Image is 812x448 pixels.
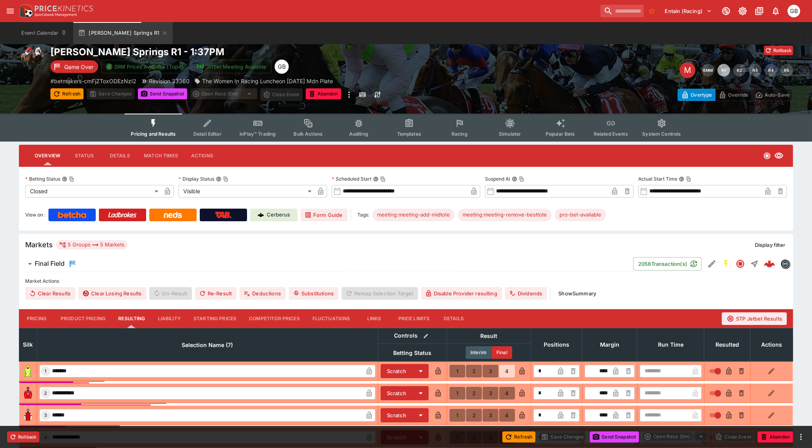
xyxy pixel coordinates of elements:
span: 3 [43,413,49,418]
th: Controls [378,328,447,343]
button: 4 [499,387,515,399]
p: Display Status [178,175,214,182]
th: Positions [531,328,582,361]
img: Ladbrokes [108,212,137,218]
h2: Copy To Clipboard [50,46,422,58]
button: Rollback [764,46,793,55]
label: Market Actions [25,275,787,287]
th: Silk [19,328,37,361]
th: Actions [750,328,793,361]
th: Resulted [704,328,750,361]
button: Abandon [758,431,793,442]
button: Select Tenant [660,5,717,17]
button: Details [102,146,138,165]
button: Jetbet Meeting Available [192,60,271,73]
button: 4 [499,365,515,377]
button: 2 [466,387,482,399]
span: Bulk Actions [294,131,323,137]
div: Edit Meeting [680,62,695,78]
button: Details [436,309,471,328]
p: Auto-Save [765,91,790,99]
nav: pagination navigation [702,64,793,77]
img: PriceKinetics [35,6,93,11]
img: TabNZ [215,212,232,218]
span: Selection Name (7) [173,340,242,350]
button: Disable Provider resulting [421,287,502,300]
button: Copy To Clipboard [69,176,74,182]
span: Mark an event as closed and abandoned. [758,432,793,440]
a: Form Guide [301,209,347,221]
div: split button [190,88,257,99]
button: Liability [152,309,187,328]
button: Edit Detail [705,257,719,271]
button: 1 [450,387,465,399]
button: Abandon [306,88,341,99]
div: Betting Target: cerberus [458,209,552,221]
button: Dividends [505,287,547,300]
button: R4 [765,64,777,77]
span: Pricing and Results [131,131,176,137]
button: 4 [499,409,515,422]
button: Copy To Clipboard [519,176,524,182]
button: more [344,88,354,101]
label: Tags: [357,209,369,221]
button: Copy To Clipboard [380,176,386,182]
div: Betting Target: cerberus [372,209,455,221]
div: Closed [25,185,161,198]
p: Game Over [64,63,93,71]
span: Templates [397,131,421,137]
span: pro-bet-available [555,211,606,219]
button: Final [492,346,512,359]
span: Un-Result [149,287,191,300]
button: Actual Start TimeCopy To Clipboard [679,176,684,182]
a: Cerberus [250,209,297,221]
button: Re-Result [195,287,236,300]
span: InPlay™ Trading [240,131,276,137]
button: SRM Prices Available (Top4) [101,60,189,73]
button: Bulk edit [421,331,431,341]
span: Mark an event as closed and abandoned. [306,90,341,97]
p: Cerberus [267,211,290,219]
img: horse_racing.png [19,46,44,71]
button: Suspend AtCopy To Clipboard [512,176,517,182]
div: Event type filters [124,114,687,142]
button: Copy To Clipboard [686,176,691,182]
button: Closed [733,257,747,271]
div: split button [642,431,709,442]
p: Revision 33360 [149,77,190,85]
div: Betting Target: cerberus [555,209,606,221]
div: Gary Brigginshaw [275,60,289,74]
th: Result [447,328,531,343]
button: Overview [28,146,67,165]
a: 07fbfef8-caef-4fec-8086-7d1343035629 [762,256,777,272]
div: 5 Groups 5 Markets [59,240,124,250]
button: Scratch [381,364,413,378]
span: 2 [43,390,49,396]
img: PriceKinetics Logo [17,3,33,19]
button: No Bookmarks [645,5,658,17]
span: Related Events [594,131,628,137]
span: 1 [43,368,48,374]
button: R3 [749,64,762,77]
button: Overtype [678,89,715,101]
span: Popular Bets [546,131,575,137]
img: Betcha [58,212,86,218]
button: Product Pricing [54,309,112,328]
span: meeting:meeting-add-midtote [372,211,455,219]
p: Override [728,91,748,99]
button: Links [357,309,392,328]
button: Scheduled StartCopy To Clipboard [373,176,379,182]
p: Copy To Clipboard [50,77,136,85]
button: Match Times [138,146,184,165]
button: 3 [483,409,498,422]
div: 07fbfef8-caef-4fec-8086-7d1343035629 [764,258,775,269]
svg: Visible [774,151,784,161]
button: Price Limits [392,309,436,328]
div: Gary Brigginshaw [788,5,800,17]
button: Scratch [381,386,413,400]
th: Margin [582,328,637,361]
button: Deductions [240,287,286,300]
button: 1 [450,409,465,422]
button: Status [67,146,102,165]
button: Documentation [752,4,766,18]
